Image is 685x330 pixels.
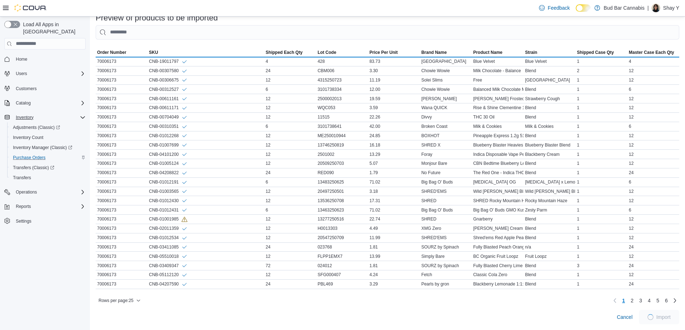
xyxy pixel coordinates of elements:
[472,122,524,131] div: Milk & Cookies
[368,141,420,149] div: 16.18
[665,297,668,304] span: 6
[182,207,187,213] svg: Info
[96,113,147,121] div: 70006173
[472,168,524,177] div: The Red One - Indica THC Sour Soft Chew
[182,235,187,241] svg: Info
[368,103,420,112] div: 3.59
[97,50,126,55] span: Order Number
[13,84,86,93] span: Customers
[368,48,420,57] button: Price Per Unit
[420,141,472,149] div: SHRED X
[149,142,187,148] div: CNB-01007699
[647,4,649,12] p: |
[264,131,316,140] div: 12
[316,159,368,168] div: 20509250703
[16,86,37,92] span: Customers
[524,131,575,140] div: Blend
[7,133,88,143] button: Inventory Count
[7,153,88,163] button: Purchase Orders
[96,168,147,177] div: 70006173
[182,217,187,222] svg: Info
[10,143,75,152] a: Inventory Manager (Classic)
[575,103,627,112] div: 1
[368,150,420,159] div: 13.29
[524,113,575,121] div: Blend
[316,113,368,121] div: 11515
[575,76,627,84] div: 1
[420,57,472,66] div: [GEOGRAPHIC_DATA]
[662,295,671,306] a: Page 6 of 6
[627,131,679,140] div: 12
[149,105,187,111] div: CNB-00611171
[524,85,575,94] div: Blend
[627,196,679,205] div: 12
[182,133,187,139] svg: Info
[627,150,679,159] div: 12
[420,122,472,131] div: Broken Coast
[264,103,316,112] div: 12
[575,141,627,149] div: 1
[13,175,31,181] span: Transfers
[149,68,187,74] div: CNB-00307580
[368,66,420,75] div: 3.30
[627,187,679,196] div: 12
[575,48,627,57] button: Shipped Case Qty
[264,76,316,84] div: 12
[149,59,187,65] div: CNB-19011797
[13,188,86,196] span: Operations
[16,218,31,224] span: Settings
[316,150,368,159] div: 2501002
[368,187,420,196] div: 3.18
[13,202,86,211] span: Reports
[182,77,187,83] svg: Info
[182,189,187,194] svg: Info
[577,50,614,55] span: Shipped Case Qty
[627,159,679,168] div: 12
[639,297,642,304] span: 3
[13,55,30,64] a: Home
[652,4,660,12] div: Shay Y
[420,94,472,103] div: [PERSON_NAME]
[575,187,627,196] div: 1
[627,85,679,94] div: 6
[16,56,27,62] span: Home
[318,50,336,55] span: Lot Code
[524,94,575,103] div: Strawberry Cough
[96,48,147,57] button: Order Number
[421,50,447,55] span: Brand Name
[627,122,679,131] div: 6
[264,187,316,196] div: 12
[96,76,147,84] div: 70006173
[182,124,187,130] svg: Info
[420,168,472,177] div: No Future
[369,50,398,55] span: Price Per Unit
[472,206,524,214] div: Big Bag O' Buds GMO Kush Indica
[316,178,368,186] div: 13483250625
[149,133,187,139] div: CNB-01012268
[264,66,316,75] div: 24
[627,168,679,177] div: 24
[536,1,572,15] a: Feedback
[182,263,187,269] svg: Info
[96,122,147,131] div: 70006173
[96,25,679,39] input: This is a search bar. As you type, the results lower in the page will automatically filter.
[182,152,187,157] svg: Info
[13,99,33,107] button: Catalog
[472,187,524,196] div: Wild [PERSON_NAME] Blaze
[472,131,524,140] div: Pineapple Express 1.2g 510 Vape
[13,188,40,196] button: Operations
[472,94,524,103] div: [PERSON_NAME] Frosted Flyers Liquid Diamond Infused 3x0.5g - Strawberry Cough
[627,57,679,66] div: 4
[149,124,187,130] div: CNB-00310351
[10,153,49,162] a: Purchase Orders
[13,145,72,150] span: Inventory Manager (Classic)
[368,85,420,94] div: 12.00
[20,21,86,35] span: Load All Apps in [GEOGRAPHIC_DATA]
[524,159,575,168] div: Blend
[420,48,472,57] button: Brand Name
[182,198,187,204] svg: Info
[420,103,472,112] div: Wana QUICK
[10,133,46,142] a: Inventory Count
[147,48,264,57] button: SKU
[1,112,88,122] button: Inventory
